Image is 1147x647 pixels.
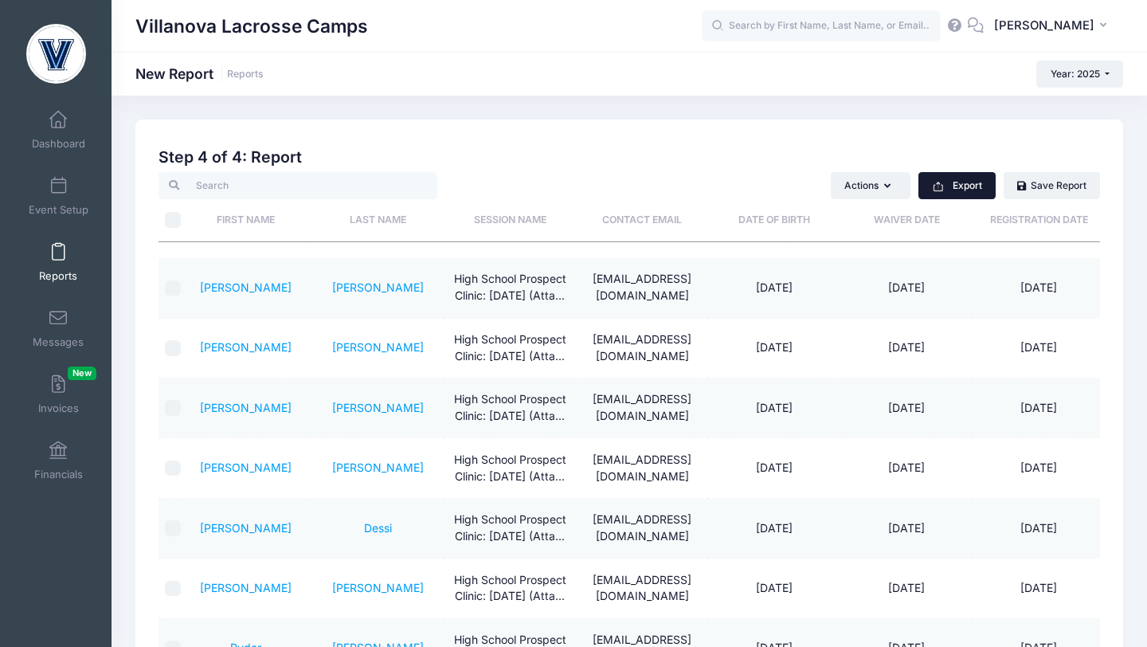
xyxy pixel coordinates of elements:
td: [EMAIL_ADDRESS][DOMAIN_NAME] [576,559,708,618]
span: Dashboard [32,137,85,151]
a: [PERSON_NAME] [200,280,292,294]
span: Invoices [38,402,79,415]
span: High School Prospect Clinic: September 21 (Attack) [454,272,566,302]
a: [PERSON_NAME] [332,340,424,354]
input: Search [159,172,437,199]
span: [DATE] [756,461,793,474]
td: [DATE] [840,378,973,438]
a: [PERSON_NAME] [200,340,292,354]
td: [EMAIL_ADDRESS][DOMAIN_NAME] [576,378,708,438]
th: First Name: activate to sort column ascending [179,199,311,241]
td: [DATE] [973,499,1105,559]
a: Event Setup [21,168,96,224]
td: [DATE] [973,258,1105,318]
input: Search by First Name, Last Name, or Email... [702,10,941,42]
span: High School Prospect Clinic: September 21 (Attack) [454,392,566,422]
td: [DATE] [840,499,973,559]
a: Reports [227,69,264,80]
span: High School Prospect Clinic: September 21 (Attack) [454,573,566,603]
td: [DATE] [973,319,1105,378]
a: [PERSON_NAME] [332,280,424,294]
td: [DATE] [840,438,973,498]
th: Session Name: activate to sort column ascending [444,199,576,241]
td: [EMAIL_ADDRESS][DOMAIN_NAME] [576,319,708,378]
td: [DATE] [840,319,973,378]
a: Financials [21,433,96,488]
span: Event Setup [29,203,88,217]
span: [DATE] [756,280,793,294]
h2: Step 4 of 4: Report [159,148,1100,167]
td: [DATE] [973,438,1105,498]
a: Reports [21,234,96,290]
td: [DATE] [973,378,1105,438]
button: Actions [831,172,910,199]
th: Date of Birth: activate to sort column ascending [708,199,840,241]
a: Dashboard [21,102,96,158]
span: Messages [33,335,84,349]
span: [DATE] [756,521,793,535]
th: Registration Date: activate to sort column ascending [973,199,1105,241]
span: [DATE] [756,581,793,594]
td: [EMAIL_ADDRESS][DOMAIN_NAME] [576,438,708,498]
button: Year: 2025 [1036,61,1123,88]
a: InvoicesNew [21,367,96,422]
img: Villanova Lacrosse Camps [26,24,86,84]
a: [PERSON_NAME] [332,461,424,474]
td: [DATE] [840,559,973,618]
td: [EMAIL_ADDRESS][DOMAIN_NAME] [576,258,708,318]
th: Contact Email: activate to sort column ascending [576,199,708,241]
td: [EMAIL_ADDRESS][DOMAIN_NAME] [576,499,708,559]
a: [PERSON_NAME] [200,521,292,535]
a: [PERSON_NAME] [200,401,292,414]
a: [PERSON_NAME] [332,401,424,414]
h1: Villanova Lacrosse Camps [135,8,368,45]
h1: New Report [135,65,264,82]
span: [DATE] [756,340,793,354]
button: [PERSON_NAME] [984,8,1123,45]
a: Dessi [364,521,392,535]
span: Reports [39,269,77,283]
span: High School Prospect Clinic: September 21 (Attack) [454,512,566,543]
a: [PERSON_NAME] [332,581,424,594]
a: Messages [21,300,96,356]
a: [PERSON_NAME] [200,581,292,594]
span: High School Prospect Clinic: September 21 (Attack) [454,453,566,483]
span: [DATE] [756,401,793,414]
a: [PERSON_NAME] [200,461,292,474]
span: High School Prospect Clinic: September 21 (Attack) [454,332,566,363]
th: Waiver Date: activate to sort column ascending [840,199,973,241]
span: Year: 2025 [1051,68,1100,80]
button: Export [918,172,996,199]
span: New [68,367,96,380]
td: [DATE] [840,258,973,318]
span: Financials [34,468,83,481]
td: [DATE] [973,559,1105,618]
a: Save Report [1004,172,1100,199]
th: Last Name: activate to sort column ascending [311,199,444,241]
span: [PERSON_NAME] [994,17,1094,34]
